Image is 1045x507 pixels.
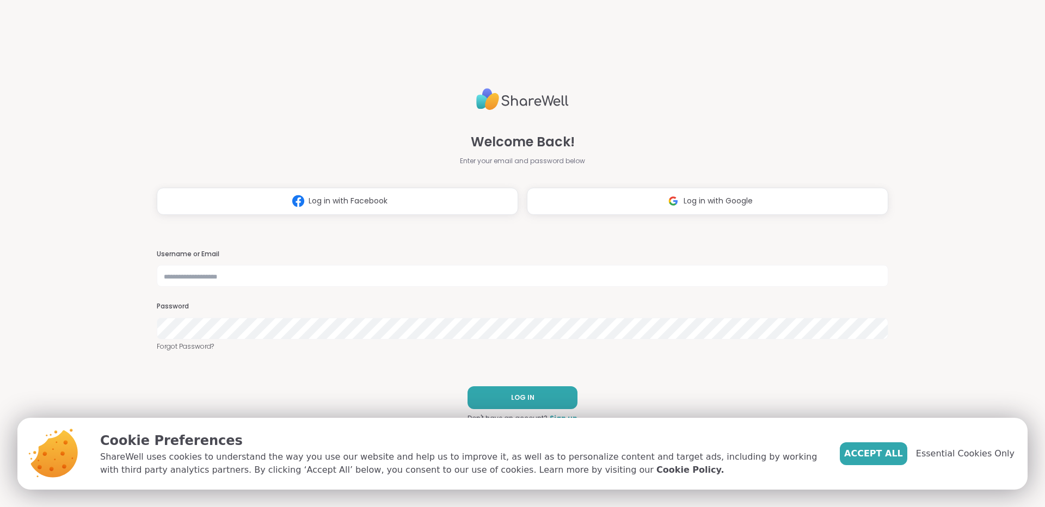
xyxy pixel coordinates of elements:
button: Log in with Google [527,188,888,215]
img: ShareWell Logo [476,84,569,115]
img: ShareWell Logomark [663,191,684,211]
span: Enter your email and password below [460,156,585,166]
span: Essential Cookies Only [916,447,1015,460]
span: Log in with Google [684,195,753,207]
button: Accept All [840,442,907,465]
button: LOG IN [468,386,577,409]
span: Accept All [844,447,903,460]
span: Log in with Facebook [309,195,388,207]
h3: Username or Email [157,250,888,259]
p: Cookie Preferences [100,431,822,450]
p: ShareWell uses cookies to understand the way you use our website and help us to improve it, as we... [100,450,822,477]
h3: Password [157,302,888,311]
img: ShareWell Logomark [288,191,309,211]
span: Don't have an account? [468,413,548,423]
a: Sign up [550,413,577,423]
span: LOG IN [511,393,534,403]
a: Forgot Password? [157,342,888,351]
button: Log in with Facebook [157,188,518,215]
a: Cookie Policy. [656,463,724,477]
span: Welcome Back! [471,132,575,152]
